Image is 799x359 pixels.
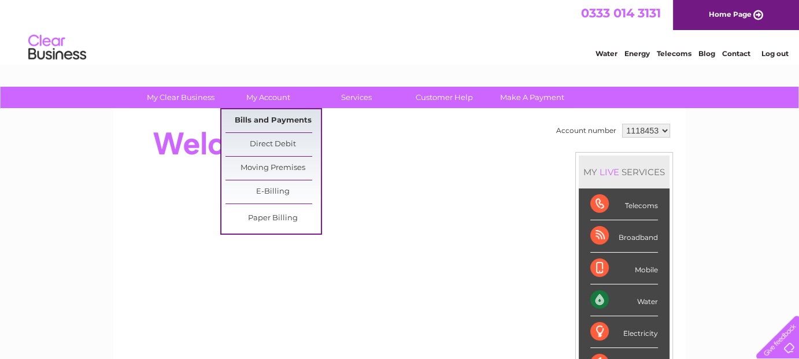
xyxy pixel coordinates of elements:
[484,87,580,108] a: Make A Payment
[225,207,321,230] a: Paper Billing
[579,156,669,188] div: MY SERVICES
[309,87,404,108] a: Services
[698,49,715,58] a: Blog
[624,49,650,58] a: Energy
[225,180,321,203] a: E-Billing
[590,220,658,252] div: Broadband
[590,284,658,316] div: Water
[225,133,321,156] a: Direct Debit
[581,6,661,20] a: 0333 014 3131
[221,87,316,108] a: My Account
[590,316,658,348] div: Electricity
[590,188,658,220] div: Telecoms
[553,121,619,140] td: Account number
[225,109,321,132] a: Bills and Payments
[133,87,228,108] a: My Clear Business
[657,49,691,58] a: Telecoms
[590,253,658,284] div: Mobile
[595,49,617,58] a: Water
[761,49,788,58] a: Log out
[28,30,87,65] img: logo.png
[225,157,321,180] a: Moving Premises
[397,87,492,108] a: Customer Help
[722,49,750,58] a: Contact
[127,6,674,56] div: Clear Business is a trading name of Verastar Limited (registered in [GEOGRAPHIC_DATA] No. 3667643...
[597,166,622,177] div: LIVE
